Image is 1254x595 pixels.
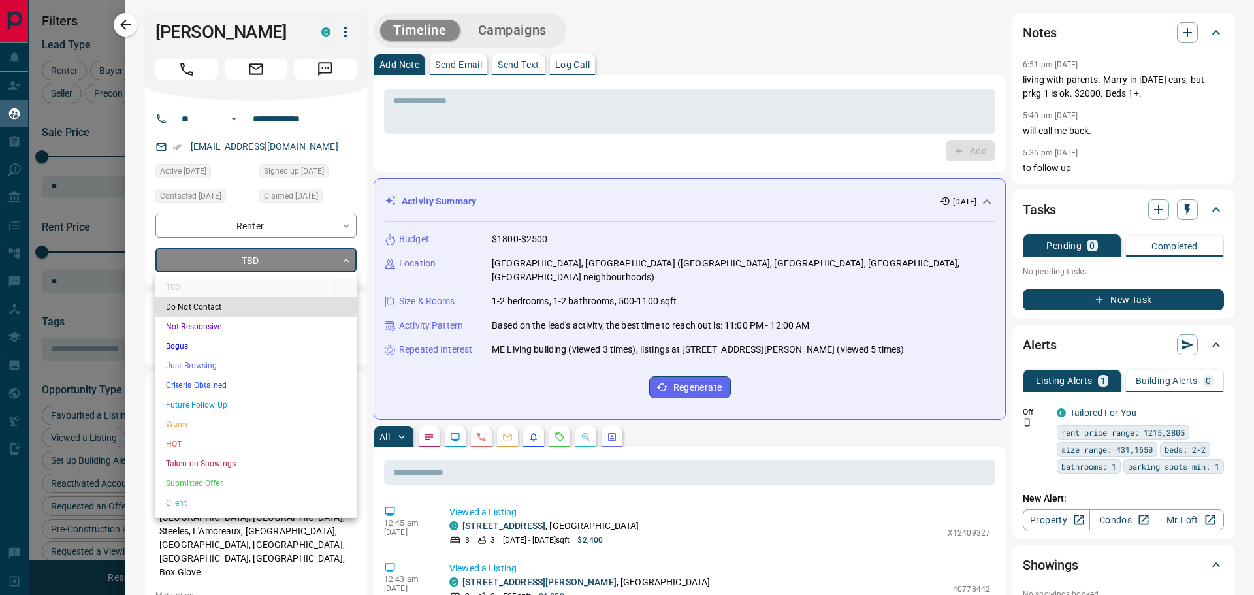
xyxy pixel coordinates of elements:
[155,317,357,336] li: Not Responsive
[155,434,357,454] li: HOT
[155,336,357,356] li: Bogus
[155,356,357,376] li: Just Browsing
[155,297,357,317] li: Do Not Contact
[155,395,357,415] li: Future Follow Up
[155,474,357,493] li: Submitted Offer
[155,376,357,395] li: Criteria Obtained
[155,415,357,434] li: Warm
[155,454,357,474] li: Taken on Showings
[155,493,357,513] li: Client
